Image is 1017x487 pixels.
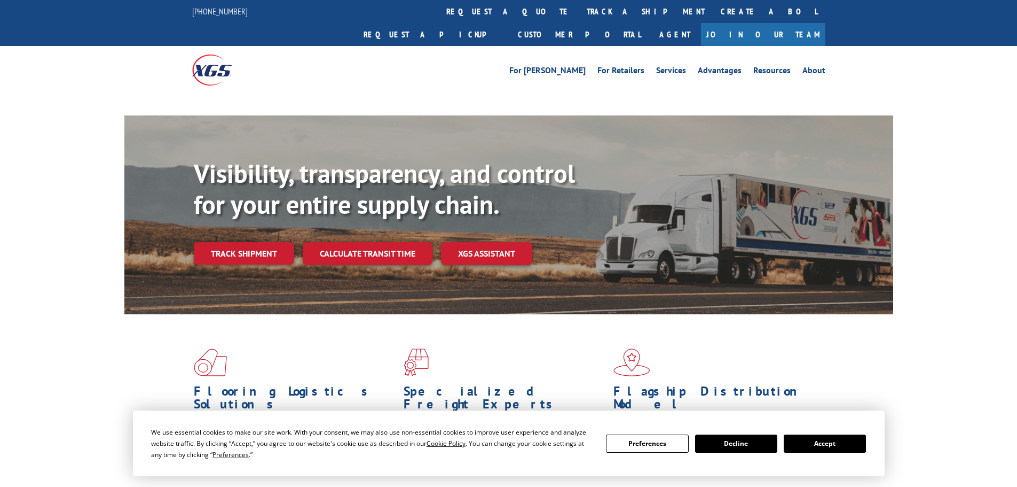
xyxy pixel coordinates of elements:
[356,23,510,46] a: Request a pickup
[613,385,815,416] h1: Flagship Distribution Model
[802,66,825,78] a: About
[404,349,429,376] img: xgs-icon-focused-on-flooring-red
[151,427,593,460] div: We use essential cookies to make our site work. With your consent, we may also use non-essential ...
[509,66,586,78] a: For [PERSON_NAME]
[649,23,701,46] a: Agent
[784,435,866,453] button: Accept
[194,242,294,265] a: Track shipment
[695,435,777,453] button: Decline
[192,6,248,17] a: [PHONE_NUMBER]
[133,411,885,476] div: Cookie Consent Prompt
[194,349,227,376] img: xgs-icon-total-supply-chain-intelligence-red
[194,385,396,416] h1: Flooring Logistics Solutions
[753,66,791,78] a: Resources
[698,66,742,78] a: Advantages
[656,66,686,78] a: Services
[606,435,688,453] button: Preferences
[441,242,532,265] a: XGS ASSISTANT
[613,349,650,376] img: xgs-icon-flagship-distribution-model-red
[303,242,432,265] a: Calculate transit time
[404,385,605,416] h1: Specialized Freight Experts
[701,23,825,46] a: Join Our Team
[194,157,575,221] b: Visibility, transparency, and control for your entire supply chain.
[212,450,249,459] span: Preferences
[427,439,466,448] span: Cookie Policy
[597,66,644,78] a: For Retailers
[510,23,649,46] a: Customer Portal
